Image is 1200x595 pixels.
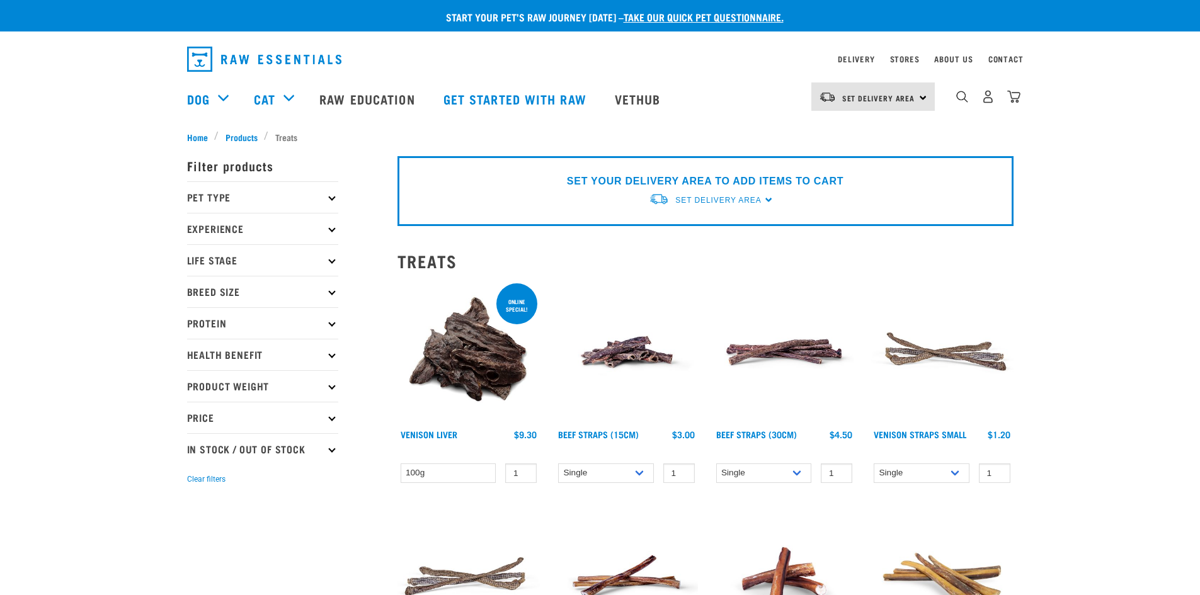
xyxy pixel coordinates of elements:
span: Products [226,130,258,144]
p: Filter products [187,150,338,181]
p: Protein [187,307,338,339]
p: SET YOUR DELIVERY AREA TO ADD ITEMS TO CART [567,174,843,189]
img: van-moving.png [649,193,669,206]
div: ONLINE SPECIAL! [496,292,537,319]
p: Health Benefit [187,339,338,370]
input: 1 [663,463,695,483]
a: Venison Straps Small [874,432,966,436]
img: Raw Essentials Logo [187,47,341,72]
p: Experience [187,213,338,244]
a: Contact [988,57,1024,61]
img: Raw Essentials Beef Straps 6 Pack [713,281,856,424]
a: Stores [890,57,920,61]
input: 1 [979,463,1010,483]
a: Products [219,130,264,144]
a: Vethub [602,74,677,124]
a: Raw Education [307,74,430,124]
a: Beef Straps (30cm) [716,432,797,436]
nav: breadcrumbs [187,130,1014,144]
div: $4.50 [830,429,852,439]
div: $9.30 [514,429,537,439]
img: user.png [981,90,995,103]
p: Price [187,402,338,433]
a: Cat [254,89,275,108]
div: $1.20 [988,429,1010,439]
h2: Treats [397,251,1014,271]
nav: dropdown navigation [177,42,1024,77]
a: Get started with Raw [431,74,602,124]
img: home-icon-1@2x.png [956,91,968,103]
img: Pile Of Venison Liver For Pets [397,281,540,424]
a: take our quick pet questionnaire. [624,14,784,20]
p: In Stock / Out Of Stock [187,433,338,465]
a: Beef Straps (15cm) [558,432,639,436]
p: Pet Type [187,181,338,213]
img: home-icon@2x.png [1007,90,1020,103]
button: Clear filters [187,473,226,485]
span: Home [187,130,208,144]
img: Venison Straps [871,281,1014,424]
a: Delivery [838,57,874,61]
p: Product Weight [187,370,338,402]
input: 1 [821,463,852,483]
img: van-moving.png [819,91,836,103]
a: Home [187,130,215,144]
img: Raw Essentials Beef Straps 15cm 6 Pack [555,281,698,424]
p: Breed Size [187,276,338,307]
span: Set Delivery Area [842,96,915,100]
a: Venison Liver [401,432,457,436]
a: Dog [187,89,210,108]
span: Set Delivery Area [675,196,761,205]
div: $3.00 [672,429,695,439]
p: Life Stage [187,244,338,276]
input: 1 [505,463,537,483]
a: About Us [934,57,973,61]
